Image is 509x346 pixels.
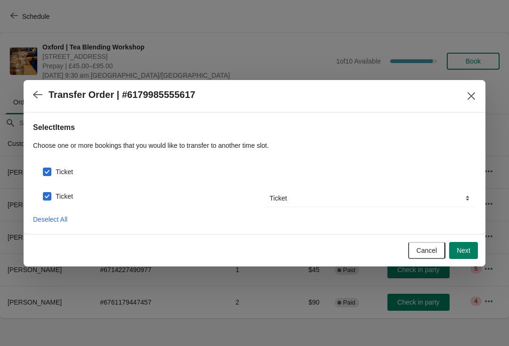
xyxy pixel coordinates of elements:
[408,242,446,259] button: Cancel
[449,242,478,259] button: Next
[56,167,73,177] span: Ticket
[463,88,480,105] button: Close
[56,192,73,201] span: Ticket
[29,211,71,228] button: Deselect All
[33,122,476,133] h2: Select Items
[33,141,476,150] p: Choose one or more bookings that you would like to transfer to another time slot.
[417,247,437,254] span: Cancel
[33,216,67,223] span: Deselect All
[457,247,470,254] span: Next
[49,89,195,100] h2: Transfer Order | #6179985555617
